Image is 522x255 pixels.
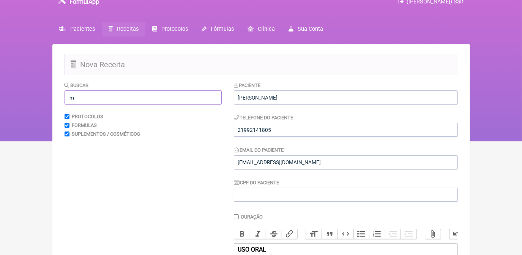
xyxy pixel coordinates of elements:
span: Receitas [117,26,139,32]
button: Increase Level [401,229,416,239]
a: Clínica [241,22,282,36]
label: Duração [241,214,263,220]
button: Undo [449,229,465,239]
a: Fórmulas [195,22,241,36]
label: Telefone do Paciente [234,115,293,120]
label: CPF do Paciente [234,180,279,185]
h2: Nova Receita [65,54,458,75]
label: Buscar [65,82,89,88]
button: Code [337,229,353,239]
a: Receitas [102,22,145,36]
a: Protocolos [145,22,195,36]
button: Link [282,229,298,239]
button: Quote [322,229,337,239]
label: Protocolos [72,114,103,119]
label: Formulas [72,122,97,128]
span: Fórmulas [211,26,234,32]
button: Bullets [353,229,369,239]
label: Email do Paciente [234,147,284,153]
span: Protocolos [161,26,188,32]
label: Paciente [234,82,261,88]
button: Strikethrough [266,229,282,239]
input: exemplo: emagrecimento, ansiedade [65,90,222,105]
span: Clínica [258,26,275,32]
button: Italic [250,229,266,239]
span: Sua Conta [298,26,323,32]
label: Suplementos / Cosméticos [72,131,140,137]
span: Pacientes [70,26,95,32]
button: Decrease Level [385,229,401,239]
a: Pacientes [52,22,102,36]
button: Numbers [369,229,385,239]
button: Attach Files [425,229,441,239]
a: Sua Conta [282,22,330,36]
button: Bold [234,229,250,239]
button: Heading [306,229,322,239]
